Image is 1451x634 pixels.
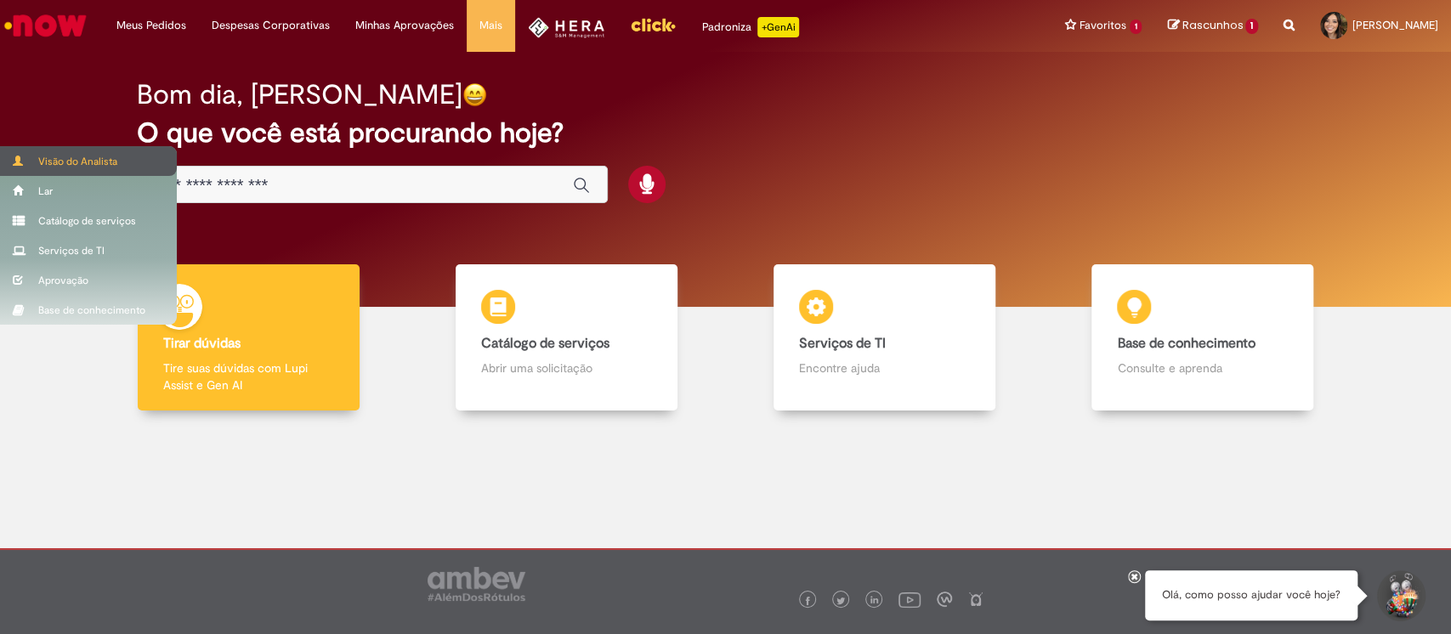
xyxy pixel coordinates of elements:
img: happy-face.png [462,82,487,107]
a: Base de conhecimento Consulte e aprenda [1044,264,1362,411]
font: Padroniza [701,20,751,34]
font: Aprovação [38,274,88,287]
a: Serviços de TI Encontre ajuda [726,264,1044,411]
font: Serviços de TI [799,335,886,352]
font: Catálogo de serviços [38,214,136,228]
a: Catálogo de serviços Abrir uma solicitação [407,264,725,411]
font: Favoritos [1080,18,1126,32]
font: Base de conhecimento [1117,335,1255,352]
font: 1 [1134,21,1136,31]
font: +GenAi [762,20,796,34]
img: Serviço agora [2,8,89,42]
img: logo_footer_facebook.png [803,597,812,605]
a: Rascunhos [1167,18,1258,34]
font: Abrir uma solicitação [481,360,592,376]
font: Serviços de TI [38,244,105,258]
a: Tirar dúvidas Tire suas dúvidas com Lupi Assist e Gen AI [89,264,407,411]
img: logo_footer_workplace.png [937,592,952,607]
img: logo_footer_naosei.png [968,592,983,607]
img: logo_footer_twitter.png [836,597,845,605]
img: logo_footer_youtube.png [898,588,921,610]
font: Tirar dúvidas [163,335,241,352]
font: Tire suas dúvidas com Lupi Assist e Gen AI [163,360,308,393]
font: Lar [38,184,53,198]
img: click_logo_yellow_360x200.png [630,12,676,37]
font: Catálogo de serviços [481,335,609,352]
img: logo_footer_linkedin.png [870,596,879,606]
font: Rascunhos [1182,17,1243,33]
font: Base de conhecimento [38,303,145,317]
font: Consulte e aprenda [1117,360,1221,376]
font: Olá, como posso ajudar você hoje? [1162,587,1340,602]
font: 1 [1250,20,1253,31]
font: Visão do Analista [38,155,117,168]
font: Encontre ajuda [799,360,880,376]
font: Meus Pedidos [116,18,186,32]
font: Bom dia, [PERSON_NAME] [137,77,462,112]
img: HeraLogo.png [528,17,605,38]
font: [PERSON_NAME] [1352,18,1438,32]
font: Minhas Aprovações [355,18,454,32]
font: O que você está procurando hoje? [137,116,564,150]
img: logo_footer_ambev_rotulo_gray.png [428,567,525,601]
button: Iniciar conversa de suporte [1374,570,1425,621]
font: Despesas Corporativas [212,18,330,32]
font: Mais [479,18,502,32]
